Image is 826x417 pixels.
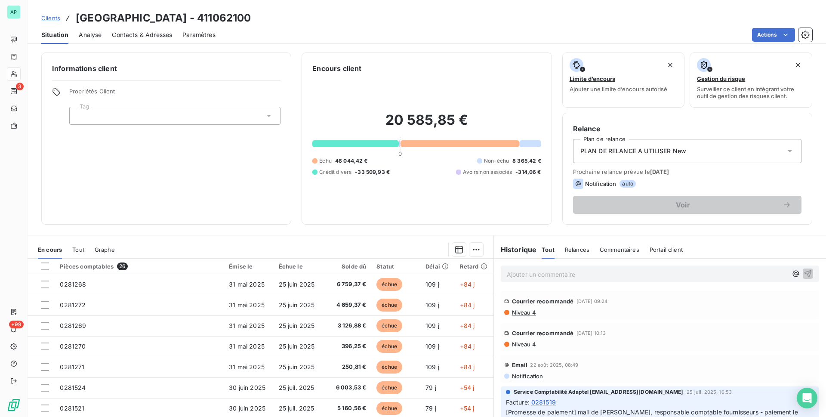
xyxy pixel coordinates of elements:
span: Gestion du risque [697,75,745,82]
input: Ajouter une valeur [77,112,83,120]
span: Situation [41,31,68,39]
span: 0 [398,150,402,157]
span: 0281270 [60,343,86,350]
span: échue [376,340,402,353]
h3: [GEOGRAPHIC_DATA] - 411062100 [76,10,251,26]
span: échue [376,278,402,291]
span: +99 [9,321,24,328]
button: Voir [573,196,801,214]
h6: Relance [573,124,801,134]
span: Graphe [95,246,115,253]
span: Paramètres [182,31,216,39]
div: Solde dû [329,263,366,270]
span: Portail client [650,246,683,253]
span: Facture : [506,398,530,407]
span: Limite d’encours [570,75,615,82]
span: échue [376,402,402,415]
span: +54 j [460,384,475,391]
span: 25 juin 2025 [279,343,315,350]
span: 4 659,37 € [329,301,366,309]
span: 26 [117,263,128,270]
span: Commentaires [600,246,639,253]
span: 109 j [425,343,439,350]
span: PLAN DE RELANCE A UTILISER New [580,147,687,155]
span: Niveau 4 [511,309,536,316]
span: échue [376,361,402,374]
a: Clients [41,14,60,22]
span: 25 juin 2025 [279,301,315,309]
span: 79 j [425,384,436,391]
span: 30 juin 2025 [229,405,265,412]
span: Tout [542,246,555,253]
div: Pièces comptables [60,263,219,270]
span: 31 mai 2025 [229,281,265,288]
button: Limite d’encoursAjouter une limite d’encours autorisé [562,53,685,108]
span: -33 509,93 € [355,168,390,176]
span: 8 365,42 € [512,157,541,165]
span: 109 j [425,322,439,329]
span: 31 mai 2025 [229,343,265,350]
span: 25 juil. 2025 [279,384,314,391]
div: Retard [460,263,488,270]
span: 0281272 [60,301,86,309]
span: 5 160,56 € [329,404,366,413]
span: 0281519 [531,398,556,407]
span: 25 juin 2025 [279,363,315,371]
span: 109 j [425,281,439,288]
span: 25 juil. 2025, 16:53 [687,389,732,395]
span: Relances [565,246,589,253]
span: +54 j [460,405,475,412]
span: 31 mai 2025 [229,301,265,309]
span: 6 759,37 € [329,280,366,289]
div: Échue le [279,263,319,270]
span: 3 [16,83,24,90]
span: échue [376,319,402,332]
span: Prochaine relance prévue le [573,168,801,175]
span: [DATE] 09:24 [576,299,608,304]
span: auto [619,180,636,188]
span: 3 126,88 € [329,321,366,330]
span: Analyse [79,31,102,39]
button: Actions [752,28,795,42]
span: Email [512,361,528,368]
div: Délai [425,263,450,270]
span: 31 mai 2025 [229,322,265,329]
span: Contacts & Adresses [112,31,172,39]
span: Échu [319,157,332,165]
span: 250,81 € [329,363,366,371]
span: 396,25 € [329,342,366,351]
span: 22 août 2025, 08:49 [530,362,578,368]
span: Avoirs non associés [463,168,512,176]
span: Ajouter une limite d’encours autorisé [570,86,667,93]
span: -314,06 € [515,168,541,176]
span: Notification [585,180,616,187]
span: Courrier recommandé [512,330,574,337]
span: 0281268 [60,281,86,288]
span: Service Comptabilité Adaptel [EMAIL_ADDRESS][DOMAIN_NAME] [514,388,684,396]
h6: Encours client [312,63,361,74]
span: 0281524 [60,384,86,391]
h2: 20 585,85 € [312,111,541,137]
h6: Historique [494,244,537,255]
img: Logo LeanPay [7,398,21,412]
span: Non-échu [484,157,509,165]
span: [DATE] 10:13 [576,331,606,336]
button: Gestion du risqueSurveiller ce client en intégrant votre outil de gestion des risques client. [690,53,812,108]
span: En cours [38,246,62,253]
span: +84 j [460,301,475,309]
span: échue [376,299,402,312]
span: 25 juin 2025 [279,281,315,288]
span: 25 juin 2025 [279,322,315,329]
span: Crédit divers [319,168,351,176]
div: Statut [376,263,415,270]
span: +84 j [460,281,475,288]
span: Voir [583,201,783,208]
span: Surveiller ce client en intégrant votre outil de gestion des risques client. [697,86,805,99]
span: 46 044,42 € [335,157,368,165]
span: 0281269 [60,322,86,329]
span: Propriétés Client [69,88,280,100]
span: [DATE] [650,168,669,175]
span: Tout [72,246,84,253]
span: 6 003,53 € [329,383,366,392]
span: Niveau 4 [511,341,536,348]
